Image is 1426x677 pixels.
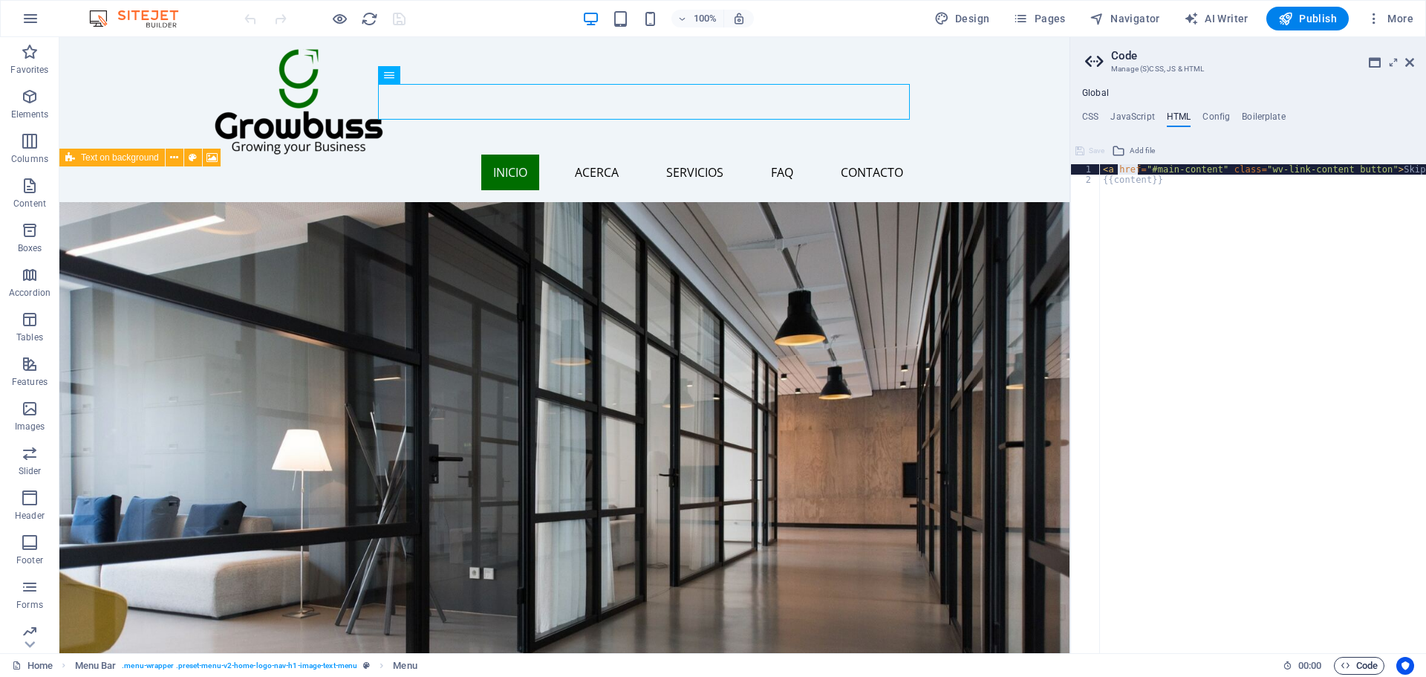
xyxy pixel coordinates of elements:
[928,7,996,30] div: Design (Ctrl+Alt+Y)
[15,510,45,522] p: Header
[928,7,996,30] button: Design
[1367,11,1413,26] span: More
[85,10,197,27] img: Editor Logo
[671,10,724,27] button: 100%
[12,657,53,675] a: Click to cancel selection. Double-click to open Pages
[1090,11,1160,26] span: Navigator
[1334,657,1384,675] button: Code
[11,108,49,120] p: Elements
[1167,111,1191,128] h4: HTML
[1110,142,1157,160] button: Add file
[363,661,370,670] i: This element is a customizable preset
[732,12,746,25] i: On resize automatically adjust zoom level to fit chosen device.
[1361,7,1419,30] button: More
[361,10,378,27] i: Reload page
[1396,657,1414,675] button: Usercentrics
[1013,11,1065,26] span: Pages
[1111,62,1384,76] h3: Manage (S)CSS, JS & HTML
[1007,7,1071,30] button: Pages
[9,287,51,299] p: Accordion
[1071,175,1101,185] div: 2
[16,331,43,343] p: Tables
[81,153,159,162] span: Text on background
[1084,7,1166,30] button: Navigator
[1130,142,1155,160] span: Add file
[1110,111,1154,128] h4: JavaScript
[1178,7,1254,30] button: AI Writer
[1283,657,1322,675] h6: Session time
[1266,7,1349,30] button: Publish
[19,465,42,477] p: Slider
[16,554,43,566] p: Footer
[1309,660,1311,671] span: :
[360,10,378,27] button: reload
[75,657,117,675] span: Click to select. Double-click to edit
[13,198,46,210] p: Content
[1111,49,1414,62] h2: Code
[694,10,717,27] h6: 100%
[331,10,348,27] button: Click here to leave preview mode and continue editing
[1082,88,1109,100] h4: Global
[15,421,45,433] p: Images
[1082,111,1098,128] h4: CSS
[11,153,48,165] p: Columns
[393,657,417,675] span: Click to select. Double-click to edit
[18,242,42,254] p: Boxes
[1298,657,1321,675] span: 00 00
[12,376,48,388] p: Features
[75,657,417,675] nav: breadcrumb
[1202,111,1230,128] h4: Config
[16,599,43,611] p: Forms
[934,11,990,26] span: Design
[10,64,48,76] p: Favorites
[1341,657,1378,675] span: Code
[1278,11,1337,26] span: Publish
[1184,11,1248,26] span: AI Writer
[1071,164,1101,175] div: 1
[1242,111,1286,128] h4: Boilerplate
[122,657,357,675] span: . menu-wrapper .preset-menu-v2-home-logo-nav-h1-image-text-menu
